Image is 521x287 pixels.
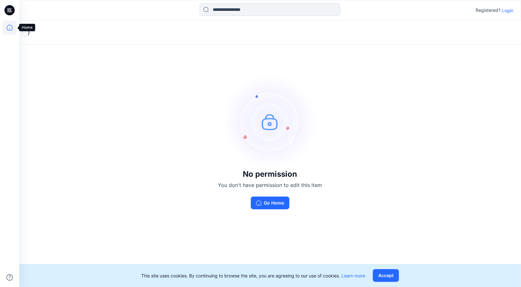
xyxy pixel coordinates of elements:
button: Accept [373,269,399,282]
h3: No permission [218,170,322,179]
p: This site uses cookies. By continuing to browse the site, you are agreeing to our use of cookies. [141,272,365,279]
p: Login [502,7,513,14]
p: You don't have permission to edit this item [218,181,322,189]
img: no-perm.svg [222,74,318,170]
p: Registered? [476,6,501,14]
button: Go Home [251,197,289,209]
a: Learn more [341,273,365,278]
